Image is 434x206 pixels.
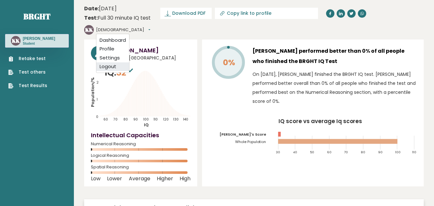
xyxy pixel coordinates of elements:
tspan: 2 [96,80,99,85]
span: Lower [107,177,122,180]
span: Average [129,177,150,180]
tspan: 0% [223,57,235,68]
span: Spatial Reasoning [91,166,190,168]
tspan: 0 [96,115,98,120]
h4: Intellectual Capacities [91,131,190,139]
p: On [DATE], [PERSON_NAME] finished the BRGHT IQ test. [PERSON_NAME] performed better overall than ... [252,70,417,106]
tspan: 40 [293,150,297,154]
tspan: 60 [327,150,332,154]
tspan: IQ score vs average Iq scores [279,117,362,125]
a: Brght [23,11,50,22]
a: Settings [96,53,129,62]
tspan: [PERSON_NAME]'s Score [219,132,266,137]
tspan: 100 [144,117,149,122]
h3: [PERSON_NAME] performed better than 0% of all people who finished the BRGHT IQ Test [252,46,417,67]
tspan: 120 [164,117,169,122]
tspan: Population/% [90,77,95,107]
tspan: 130 [173,117,179,122]
a: Download PDF [160,8,212,19]
text: KK [85,26,93,33]
tspan: 60 [103,117,108,122]
span: Numerical Reasoning [91,143,190,145]
span: High [180,177,190,180]
tspan: 90 [378,150,383,154]
tspan: 70 [113,117,118,122]
text: KK [12,37,20,44]
tspan: 100 [395,150,401,154]
time: [DATE] [84,5,117,13]
tspan: IQ [144,122,149,128]
span: Student, [GEOGRAPHIC_DATA] [109,55,190,61]
button: [DEMOGRAPHIC_DATA] [96,27,150,33]
span: Logical Reasoning [91,154,190,157]
tspan: 1 [97,97,98,102]
a: Test others [8,69,47,76]
p: Student [23,41,55,46]
tspan: 140 [183,117,189,122]
tspan: 80 [361,150,366,154]
a: Retake test [8,55,47,62]
a: Logout [96,62,129,71]
tspan: 70 [344,150,348,154]
div: Full 30 minute IQ test [84,14,151,22]
tspan: 90 [133,117,138,122]
a: Profile [96,45,129,54]
span: Download PDF [172,10,206,17]
h3: [PERSON_NAME] [23,36,55,41]
tspan: 80 [124,117,128,122]
tspan: 30 [276,150,280,154]
span: Higher [157,177,173,180]
span: Low [91,177,101,180]
tspan: Whole Population [235,139,266,144]
tspan: 110 [412,150,416,154]
h3: [PERSON_NAME] [109,46,190,55]
tspan: 50 [310,150,314,154]
a: Test Results [8,82,47,89]
b: Test: [84,14,98,22]
a: Dashboard [96,36,129,45]
tspan: 110 [154,117,158,122]
b: Date: [84,5,99,12]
